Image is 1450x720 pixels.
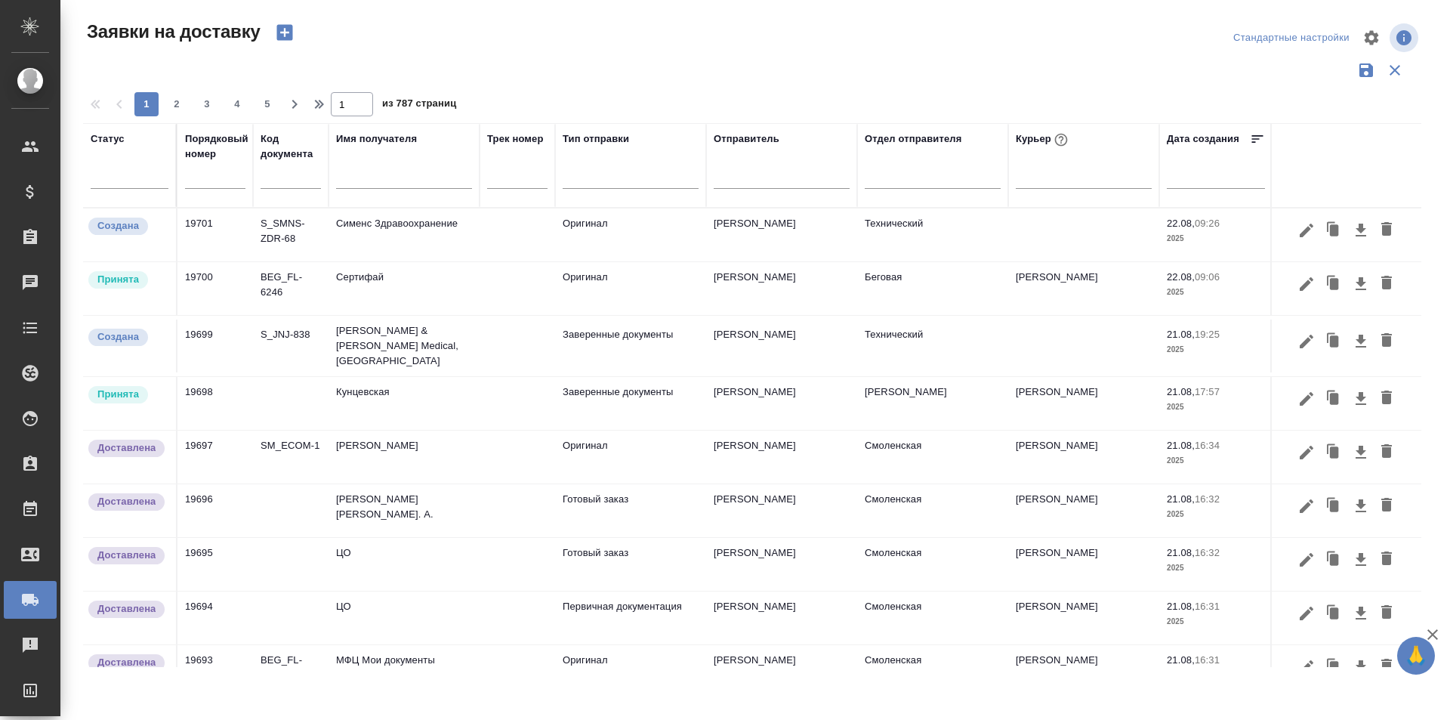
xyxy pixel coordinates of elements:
button: Редактировать [1294,653,1319,681]
p: 19:25 [1195,329,1220,340]
button: Скачать [1348,216,1374,245]
td: Сименс Здравоохранение [329,209,480,261]
button: Клонировать [1319,653,1348,681]
td: [PERSON_NAME] [PERSON_NAME]. А. [329,484,480,537]
td: Первичная документация [555,592,706,644]
button: Скачать [1348,385,1374,413]
p: 16:31 [1195,654,1220,666]
td: Оригинал [555,262,706,315]
button: Редактировать [1294,599,1319,628]
td: ЦО [329,538,480,591]
td: Оригинал [555,209,706,261]
div: Новая заявка, еще не передана в работу [87,327,168,348]
button: Клонировать [1319,385,1348,413]
div: Документы доставлены, фактическая дата доставки проставиться автоматически [87,545,168,566]
td: S_SMNS-ZDR-68 [253,209,329,261]
div: Документы доставлены, фактическая дата доставки проставиться автоматически [87,599,168,620]
td: [PERSON_NAME] [706,431,857,484]
div: Отправитель [714,131,779,147]
p: Создана [97,218,139,233]
p: 21.08, [1167,329,1195,340]
div: Отдел отправителя [865,131,961,147]
p: Принята [97,272,139,287]
td: МФЦ Мои документы [329,645,480,698]
td: BEG_FL-6246 [253,262,329,315]
p: 21.08, [1167,493,1195,505]
td: [PERSON_NAME] [706,377,857,430]
td: [PERSON_NAME] [1008,431,1159,484]
td: Смоленская [857,645,1008,698]
td: Сертифай [329,262,480,315]
button: Скачать [1348,545,1374,574]
p: Доставлена [97,440,156,456]
span: Заявки на доставку [83,20,261,44]
span: из 787 страниц [382,94,456,116]
button: Скачать [1348,438,1374,467]
td: [PERSON_NAME] [706,645,857,698]
p: 22.08, [1167,218,1195,229]
button: Удалить [1374,653,1399,681]
button: 🙏 [1397,637,1435,675]
div: Документы доставлены, фактическая дата доставки проставиться автоматически [87,653,168,673]
span: 4 [225,97,249,112]
td: S_JNJ-838 [253,320,329,372]
td: Оригинал [555,431,706,484]
p: 09:26 [1195,218,1220,229]
p: 2025 [1167,507,1265,522]
td: 19699 [177,320,253,372]
td: 19697 [177,431,253,484]
p: 2025 [1167,400,1265,415]
button: Редактировать [1294,385,1319,413]
td: 19698 [177,377,253,430]
button: Скачать [1348,653,1374,681]
p: 16:31 [1195,601,1220,612]
button: Редактировать [1294,270,1319,298]
td: Беговая [857,262,1008,315]
div: Статус [91,131,125,147]
td: Технический [857,209,1008,261]
div: Курьер назначен [87,270,168,290]
button: Скачать [1348,599,1374,628]
div: Код документа [261,131,321,162]
div: Дата создания [1167,131,1239,147]
td: 19696 [177,484,253,537]
p: Доставлена [97,601,156,616]
p: 21.08, [1167,386,1195,397]
div: Трек номер [487,131,544,147]
p: 17:57 [1195,386,1220,397]
td: [PERSON_NAME] & [PERSON_NAME] Medical, [GEOGRAPHIC_DATA] [329,316,480,376]
button: Удалить [1374,327,1399,356]
div: Курьер [1016,130,1071,150]
div: Имя получателя [336,131,417,147]
p: Создана [97,329,139,345]
td: [PERSON_NAME] [1008,592,1159,644]
p: 16:32 [1195,493,1220,505]
div: Документы доставлены, фактическая дата доставки проставиться автоматически [87,438,168,459]
td: 19693 [177,645,253,698]
p: 16:32 [1195,547,1220,558]
td: Оригинал [555,645,706,698]
button: 4 [225,92,249,116]
td: 19701 [177,209,253,261]
button: Создать [267,20,303,45]
p: 2025 [1167,614,1265,629]
div: Курьер назначен [87,385,168,405]
td: [PERSON_NAME] [706,538,857,591]
button: При выборе курьера статус заявки автоматически поменяется на «Принята» [1051,130,1071,150]
td: Заверенные документы [555,377,706,430]
p: Доставлена [97,494,156,509]
button: Клонировать [1319,438,1348,467]
button: Редактировать [1294,327,1319,356]
button: 5 [255,92,279,116]
button: Клонировать [1319,545,1348,574]
p: 2025 [1167,342,1265,357]
p: 16:34 [1195,440,1220,451]
p: 21.08, [1167,654,1195,666]
td: [PERSON_NAME] [706,262,857,315]
div: Порядковый номер [185,131,248,162]
button: Удалить [1374,545,1399,574]
p: Доставлена [97,655,156,670]
button: Клонировать [1319,327,1348,356]
button: Редактировать [1294,438,1319,467]
span: Посмотреть информацию [1390,23,1421,52]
